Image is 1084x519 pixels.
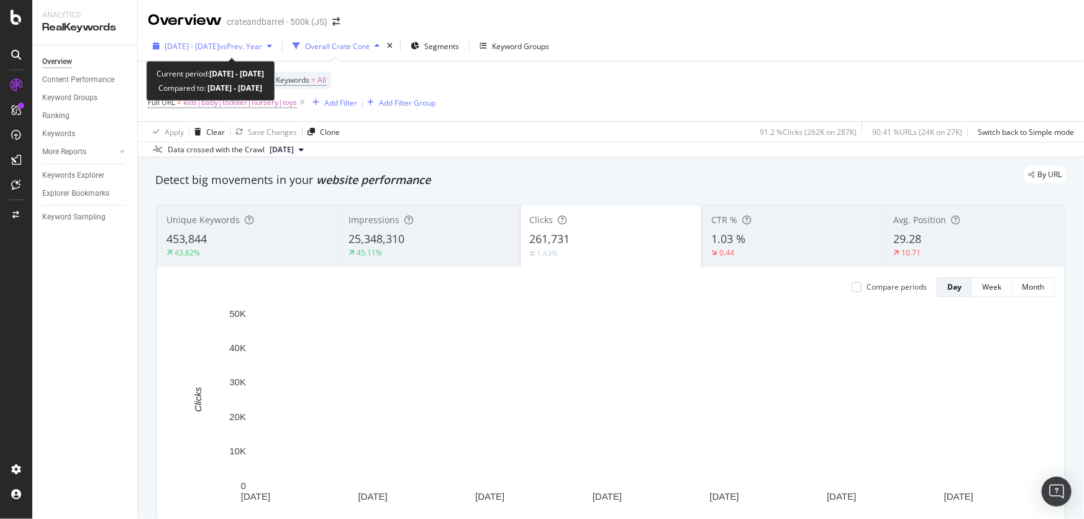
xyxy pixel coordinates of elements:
span: 261,731 [530,231,570,246]
span: Avg. Position [893,214,946,226]
span: All [317,71,326,89]
span: Full URL [148,97,175,108]
text: [DATE] [241,491,270,502]
span: CTR % [711,214,737,226]
button: Save Changes [230,122,297,142]
div: Open Intercom Messenger [1042,477,1072,507]
a: More Reports [42,145,116,158]
div: Clone [320,127,340,137]
text: [DATE] [827,491,856,502]
div: 1.43% [537,248,558,259]
div: Day [947,282,962,292]
span: = [311,75,316,85]
button: Keyword Groups [475,36,554,56]
text: [DATE] [475,491,504,502]
img: Equal [530,252,535,255]
span: ≠ [177,97,181,108]
div: Keyword Groups [42,91,98,104]
div: Ranking [42,109,70,122]
div: Keyword Groups [492,41,549,52]
button: Add Filter Group [363,95,436,110]
button: Clone [303,122,340,142]
div: arrow-right-arrow-left [332,17,340,26]
div: Add Filter Group [380,98,436,108]
text: [DATE] [358,491,388,502]
a: Keywords Explorer [42,169,129,182]
a: Ranking [42,109,129,122]
div: Current period: [157,67,264,81]
button: Segments [406,36,464,56]
div: More Reports [42,145,86,158]
span: 2025 Aug. 6th [270,144,294,155]
button: Overall Crate Core [288,36,385,56]
div: Clear [206,127,225,137]
a: Keyword Groups [42,91,129,104]
span: 25,348,310 [348,231,404,246]
text: 40K [229,342,246,353]
button: Week [972,277,1012,297]
button: Apply [148,122,184,142]
text: [DATE] [944,491,973,502]
button: Add Filter [307,95,357,110]
span: By URL [1037,171,1062,178]
span: 29.28 [893,231,921,246]
div: Overview [42,55,72,68]
div: 91.2 % Clicks ( 262K on 287K ) [760,127,857,137]
b: [DATE] - [DATE] [209,68,264,79]
button: Day [937,277,972,297]
button: Month [1012,277,1055,297]
div: 0.44 [719,247,734,258]
div: Compared to: [158,81,262,95]
div: 45.11% [357,247,382,258]
div: Keyword Sampling [42,211,106,224]
span: Impressions [348,214,399,226]
a: Explorer Bookmarks [42,187,129,200]
span: [DATE] - [DATE] [165,41,219,52]
span: Keywords [276,75,309,85]
div: times [385,40,395,52]
button: Clear [189,122,225,142]
div: Month [1022,282,1044,292]
span: Clicks [530,214,553,226]
div: Explorer Bookmarks [42,187,109,200]
text: Clicks [193,387,203,411]
span: vs Prev. Year [219,41,262,52]
button: [DATE] [265,142,309,157]
text: 30K [229,377,246,388]
div: Week [982,282,1001,292]
text: 20K [229,411,246,422]
div: Add Filter [324,98,357,108]
div: 10.71 [901,247,921,258]
text: [DATE] [710,491,739,502]
span: Segments [424,41,459,52]
div: Overview [148,10,222,31]
div: Overall Crate Core [305,41,370,52]
div: Save Changes [248,127,297,137]
div: Analytics [42,10,127,21]
span: 453,844 [166,231,207,246]
text: 50K [229,308,246,319]
div: Switch back to Simple mode [978,127,1074,137]
a: Overview [42,55,129,68]
a: Keywords [42,127,129,140]
div: Compare periods [867,282,927,292]
b: [DATE] - [DATE] [206,83,262,93]
span: Unique Keywords [166,214,240,226]
button: [DATE] - [DATE]vsPrev. Year [148,36,277,56]
span: kids|baby|toddler|nursery|toys [183,94,297,111]
div: Data crossed with the Crawl [168,144,265,155]
div: Content Performance [42,73,114,86]
div: legacy label [1023,166,1067,183]
a: Keyword Sampling [42,211,129,224]
text: 0 [241,480,246,491]
button: Switch back to Simple mode [973,122,1074,142]
div: 90.41 % URLs ( 24K on 27K ) [872,127,962,137]
text: [DATE] [593,491,622,502]
a: Content Performance [42,73,129,86]
div: Keywords [42,127,75,140]
div: crateandbarrel - 500k (JS) [227,16,327,28]
div: 43.82% [175,247,200,258]
div: RealKeywords [42,21,127,35]
span: 1.03 % [711,231,745,246]
text: 10K [229,446,246,456]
